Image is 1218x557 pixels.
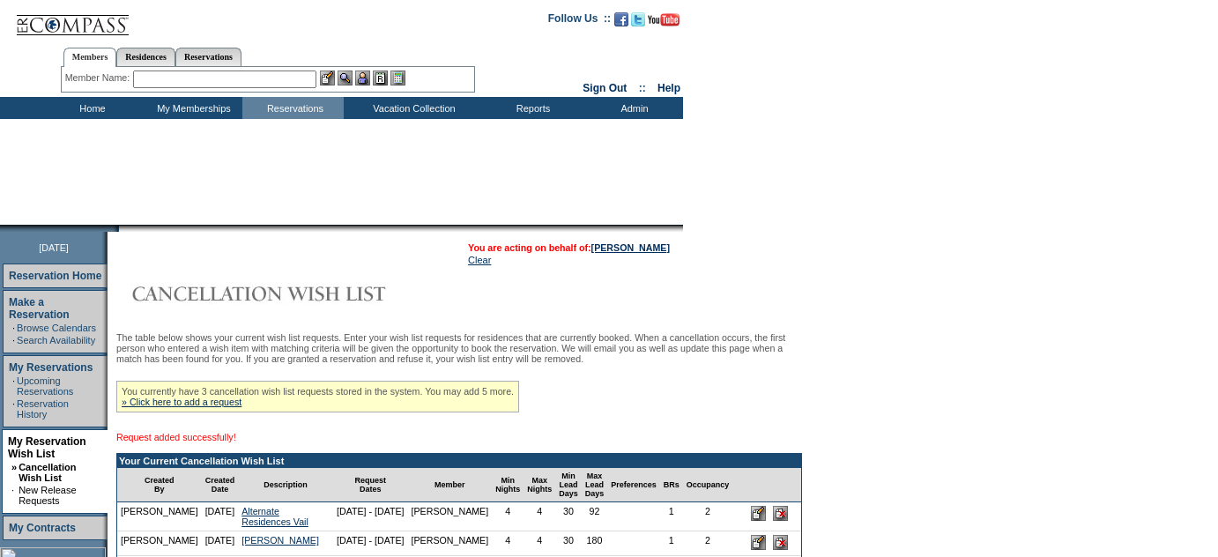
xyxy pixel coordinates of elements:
[555,468,582,502] td: Min Lead Days
[241,535,319,546] a: [PERSON_NAME]
[751,535,766,550] input: Edit this Request
[468,255,491,265] a: Clear
[116,381,519,412] div: You currently have 3 cancellation wish list requests stored in the system. You may add 5 more.
[408,531,493,556] td: [PERSON_NAME]
[773,506,788,521] input: Delete this Request
[492,468,524,502] td: Min Nights
[117,468,202,502] td: Created By
[117,502,202,531] td: [PERSON_NAME]
[631,12,645,26] img: Follow us on Twitter
[40,97,141,119] td: Home
[773,535,788,550] input: Delete this Request
[242,97,344,119] td: Reservations
[355,71,370,85] img: Impersonate
[492,531,524,556] td: 4
[468,242,670,253] span: You are acting on behalf of:
[648,18,680,28] a: Subscribe to our YouTube Channel
[39,242,69,253] span: [DATE]
[607,468,660,502] td: Preferences
[8,435,86,460] a: My Reservation Wish List
[683,502,733,531] td: 2
[333,468,408,502] td: Request Dates
[582,468,608,502] td: Max Lead Days
[524,502,555,531] td: 4
[648,13,680,26] img: Subscribe to our YouTube Channel
[117,531,202,556] td: [PERSON_NAME]
[116,276,469,311] img: Cancellation Wish List
[555,531,582,556] td: 30
[338,71,353,85] img: View
[524,531,555,556] td: 4
[683,531,733,556] td: 2
[17,335,95,345] a: Search Availability
[175,48,241,66] a: Reservations
[17,398,69,420] a: Reservation History
[408,502,493,531] td: [PERSON_NAME]
[202,468,239,502] td: Created Date
[660,468,683,502] td: BRs
[582,531,608,556] td: 180
[12,398,15,420] td: ·
[524,468,555,502] td: Max Nights
[320,71,335,85] img: b_edit.gif
[119,225,121,232] img: blank.gif
[614,12,628,26] img: Become our fan on Facebook
[12,335,15,345] td: ·
[492,502,524,531] td: 4
[17,323,96,333] a: Browse Calendars
[9,270,101,282] a: Reservation Home
[9,296,70,321] a: Make a Reservation
[582,502,608,531] td: 92
[9,361,93,374] a: My Reservations
[17,375,73,397] a: Upcoming Reservations
[241,506,308,527] a: Alternate Residences Vail
[408,468,493,502] td: Member
[591,242,670,253] a: [PERSON_NAME]
[65,71,133,85] div: Member Name:
[583,82,627,94] a: Sign Out
[548,11,611,32] td: Follow Us ::
[683,468,733,502] td: Occupancy
[202,502,239,531] td: [DATE]
[337,535,405,546] nobr: [DATE] - [DATE]
[63,48,117,67] a: Members
[344,97,480,119] td: Vacation Collection
[657,82,680,94] a: Help
[390,71,405,85] img: b_calculator.gif
[117,454,801,468] td: Your Current Cancellation Wish List
[639,82,646,94] span: ::
[12,375,15,397] td: ·
[238,468,333,502] td: Description
[631,18,645,28] a: Follow us on Twitter
[555,502,582,531] td: 30
[373,71,388,85] img: Reservations
[337,506,405,516] nobr: [DATE] - [DATE]
[202,531,239,556] td: [DATE]
[614,18,628,28] a: Become our fan on Facebook
[19,485,76,506] a: New Release Requests
[9,522,76,534] a: My Contracts
[480,97,582,119] td: Reports
[19,462,76,483] a: Cancellation Wish List
[11,485,17,506] td: ·
[141,97,242,119] td: My Memberships
[660,502,683,531] td: 1
[116,432,236,442] span: Request added successfully!
[582,97,683,119] td: Admin
[660,531,683,556] td: 1
[751,506,766,521] input: Edit this Request
[113,225,119,232] img: promoShadowLeftCorner.gif
[116,48,175,66] a: Residences
[12,323,15,333] td: ·
[122,397,241,407] a: » Click here to add a request
[11,462,17,472] b: »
